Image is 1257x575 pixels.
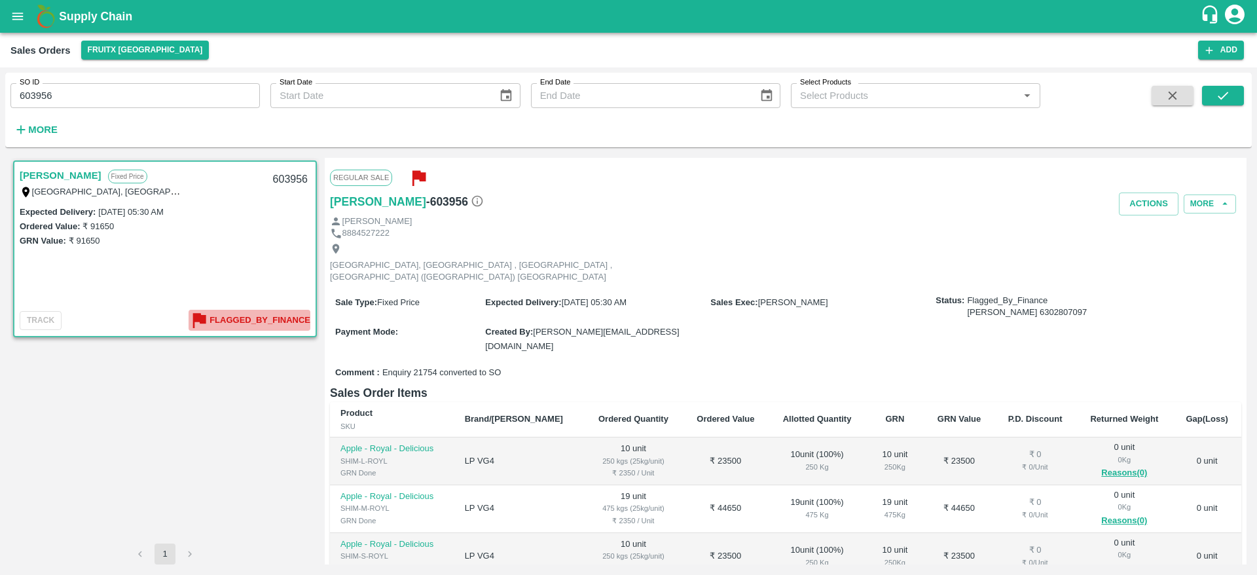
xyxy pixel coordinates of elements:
[938,414,981,424] b: GRN Value
[330,170,392,185] span: Regular Sale
[82,221,114,231] label: ₹ 91650
[1005,449,1066,461] div: ₹ 0
[10,119,61,141] button: More
[377,297,420,307] span: Fixed Price
[20,207,96,217] label: Expected Delivery :
[1005,509,1066,521] div: ₹ 0 / Unit
[330,193,426,211] a: [PERSON_NAME]
[594,467,672,479] div: ₹ 2350 / Unit
[1119,193,1178,215] button: Actions
[1186,414,1228,424] b: Gap(Loss)
[342,215,412,228] p: [PERSON_NAME]
[454,437,584,485] td: LP VG4
[330,384,1241,402] h6: Sales Order Items
[1087,466,1163,481] button: Reasons(0)
[1019,87,1036,104] button: Open
[59,10,132,23] b: Supply Chain
[189,310,310,331] button: Flagged_By_Finance
[209,313,310,328] b: Flagged_By_Finance
[924,437,994,485] td: ₹ 23500
[967,306,1087,319] div: [PERSON_NAME] 6302807097
[779,509,856,521] div: 475 Kg
[1173,437,1241,485] td: 0 unit
[494,83,519,108] button: Choose date
[924,485,994,533] td: ₹ 44650
[20,221,80,231] label: Ordered Value:
[485,297,561,307] label: Expected Delivery :
[28,124,58,135] strong: More
[594,550,672,562] div: 250 kgs (25kg/unit)
[562,297,627,307] span: [DATE] 05:30 AM
[32,186,593,196] label: [GEOGRAPHIC_DATA], [GEOGRAPHIC_DATA] , [GEOGRAPHIC_DATA] , [GEOGRAPHIC_DATA] ([GEOGRAPHIC_DATA]) ...
[800,77,851,88] label: Select Products
[1198,41,1244,60] button: Add
[795,87,1015,104] input: Select Products
[340,467,444,479] div: GRN Done
[454,485,584,533] td: LP VG4
[81,41,209,60] button: Select DC
[936,295,964,307] label: Status:
[1087,441,1163,481] div: 0 unit
[1090,414,1158,424] b: Returned Weight
[20,77,39,88] label: SO ID
[20,236,66,246] label: GRN Value:
[783,414,852,424] b: Allotted Quantity
[340,515,444,527] div: GRN Done
[426,193,484,211] h6: - 603956
[779,544,856,568] div: 10 unit ( 100 %)
[108,170,147,183] p: Fixed Price
[1005,544,1066,557] div: ₹ 0
[683,437,769,485] td: ₹ 23500
[33,3,59,29] img: logo
[876,557,913,568] div: 250 Kg
[69,236,100,246] label: ₹ 91650
[876,449,913,473] div: 10 unit
[584,437,683,485] td: 10 unit
[1173,485,1241,533] td: 0 unit
[779,461,856,473] div: 250 Kg
[335,367,380,379] label: Comment :
[340,420,444,432] div: SKU
[1184,195,1236,213] button: More
[265,164,316,195] div: 603956
[1087,454,1163,466] div: 0 Kg
[1005,496,1066,509] div: ₹ 0
[340,408,373,418] b: Product
[1087,513,1163,529] button: Reasons(0)
[1008,414,1063,424] b: P.D. Discount
[10,42,71,59] div: Sales Orders
[340,563,444,574] div: GRN Done
[270,83,488,108] input: Start Date
[335,297,377,307] label: Sale Type :
[531,83,749,108] input: End Date
[340,455,444,467] div: SHIM-L-ROYL
[342,227,390,240] p: 8884527222
[1087,489,1163,529] div: 0 unit
[758,297,828,307] span: [PERSON_NAME]
[683,485,769,533] td: ₹ 44650
[1087,549,1163,561] div: 0 Kg
[1087,501,1163,513] div: 0 Kg
[876,544,913,568] div: 10 unit
[330,259,625,284] p: [GEOGRAPHIC_DATA], [GEOGRAPHIC_DATA] , [GEOGRAPHIC_DATA] , [GEOGRAPHIC_DATA] ([GEOGRAPHIC_DATA]) ...
[155,544,175,565] button: page 1
[340,443,444,455] p: Apple - Royal - Delicious
[754,83,779,108] button: Choose date
[886,414,905,424] b: GRN
[465,414,563,424] b: Brand/[PERSON_NAME]
[340,538,444,551] p: Apple - Royal - Delicious
[485,327,679,351] span: [PERSON_NAME][EMAIL_ADDRESS][DOMAIN_NAME]
[876,461,913,473] div: 250 Kg
[598,414,668,424] b: Ordered Quantity
[594,515,672,527] div: ₹ 2350 / Unit
[335,327,398,337] label: Payment Mode :
[10,83,260,108] input: Enter SO ID
[779,557,856,568] div: 250 Kg
[340,550,444,562] div: SHIM-S-ROYL
[876,496,913,521] div: 19 unit
[594,455,672,467] div: 250 kgs (25kg/unit)
[779,496,856,521] div: 19 unit ( 100 %)
[876,509,913,521] div: 475 Kg
[59,7,1200,26] a: Supply Chain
